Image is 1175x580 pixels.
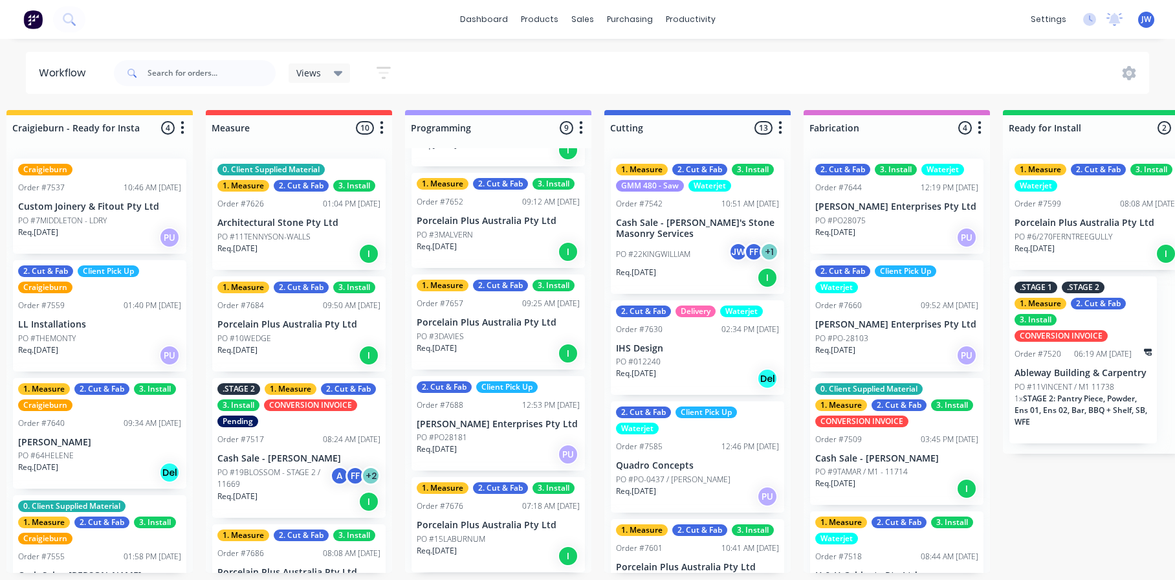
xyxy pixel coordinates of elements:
[815,164,870,175] div: 2. Cut & Fab
[729,242,748,262] div: JW
[616,306,671,317] div: 2. Cut & Fab
[1015,164,1066,175] div: 1. Measure
[217,300,264,311] div: Order #7684
[533,280,575,291] div: 3. Install
[872,399,927,411] div: 2. Cut & Fab
[611,300,784,396] div: 2. Cut & FabDeliveryWaterjetOrder #763002:34 PM [DATE]IHS DesignPO #012240Req.[DATE]Del
[217,453,380,464] p: Cash Sale - [PERSON_NAME]
[815,333,868,344] p: PO #PO-28103
[358,345,379,366] div: I
[18,500,126,512] div: 0. Client Supplied Material
[212,159,386,270] div: 0. Client Supplied Material1. Measure2. Cut & Fab3. InstallOrder #762601:04 PM [DATE]Architectura...
[412,173,585,268] div: 1. Measure2. Cut & Fab3. InstallOrder #765209:12 AM [DATE]Porcelain Plus Australia Pty LtdPO #3MA...
[558,343,578,364] div: I
[417,317,580,328] p: Porcelain Plus Australia Pty Ltd
[815,453,978,464] p: Cash Sale - [PERSON_NAME]
[124,182,181,194] div: 10:46 AM [DATE]
[672,524,727,536] div: 2. Cut & Fab
[533,482,575,494] div: 3. Install
[616,423,659,434] div: Waterjet
[217,243,258,254] p: Req. [DATE]
[720,306,763,317] div: Waterjet
[473,280,528,291] div: 2. Cut & Fab
[1141,14,1151,25] span: JW
[124,551,181,563] div: 01:58 PM [DATE]
[616,460,779,471] p: Quadro Concepts
[875,265,936,277] div: Client Pick Up
[454,10,514,29] a: dashboard
[616,249,690,260] p: PO #22KINGWILLIAM
[815,466,908,478] p: PO #9TAMAR / M1 - 11714
[18,462,58,473] p: Req. [DATE]
[616,198,663,210] div: Order #7542
[558,241,578,262] div: I
[296,66,321,80] span: Views
[732,524,774,536] div: 3. Install
[1009,276,1157,443] div: .STAGE 1.STAGE 21. Measure2. Cut & Fab3. InstallCONVERSION INVOICEOrder #752006:19 AM [DATE]Ablew...
[18,265,73,277] div: 2. Cut & Fab
[1015,243,1055,254] p: Req. [DATE]
[159,462,180,483] div: Del
[810,260,983,372] div: 2. Cut & FabClient Pick UpWaterjetOrder #766009:52 AM [DATE][PERSON_NAME] Enterprises Pty LtdPO #...
[522,298,580,309] div: 09:25 AM [DATE]
[675,306,716,317] div: Delivery
[473,178,528,190] div: 2. Cut & Fab
[148,60,276,86] input: Search for orders...
[217,164,325,175] div: 0. Client Supplied Material
[815,227,855,238] p: Req. [DATE]
[323,434,380,445] div: 08:24 AM [DATE]
[417,500,463,512] div: Order #7676
[134,517,176,528] div: 3. Install
[1015,330,1108,342] div: CONVERSION INVOICE
[18,333,76,344] p: PO #THEMONTY
[875,164,917,175] div: 3. Install
[74,517,129,528] div: 2. Cut & Fab
[921,434,978,445] div: 03:45 PM [DATE]
[417,432,467,443] p: PO #PO28181
[358,243,379,264] div: I
[810,378,983,506] div: 0. Client Supplied Material1. Measure2. Cut & Fab3. InstallCONVERSION INVOICEOrder #750903:45 PM ...
[1015,282,1057,293] div: .STAGE 1
[611,159,784,294] div: 1. Measure2. Cut & Fab3. InstallGMM 480 - SawWaterjetOrder #754210:51 AM [DATE]Cash Sale - [PERSO...
[760,242,779,262] div: + 1
[815,215,866,227] p: PO #PO28075
[815,416,908,427] div: CONVERSION INVOICE
[361,466,380,485] div: + 2
[757,486,778,507] div: PU
[1015,298,1066,309] div: 1. Measure
[323,548,380,559] div: 08:08 AM [DATE]
[616,217,779,240] p: Cash Sale - [PERSON_NAME]'s Stone Masonry Services
[412,274,585,370] div: 1. Measure2. Cut & Fab3. InstallOrder #765709:25 AM [DATE]Porcelain Plus Australia Pty LtdPO #3DA...
[18,227,58,238] p: Req. [DATE]
[1015,198,1061,210] div: Order #7599
[616,474,730,485] p: PO #PO-0437 / [PERSON_NAME]
[417,533,485,545] p: PO #15LABURNUM
[815,344,855,356] p: Req. [DATE]
[815,319,978,330] p: [PERSON_NAME] Enterprises Pty Ltd
[18,182,65,194] div: Order #7537
[13,159,186,254] div: CraigieburnOrder #753710:46 AM [DATE]Custom Joinery & Fitout Pty LtdPO #7MIDDLETON - LDRYReq.[DAT...
[18,418,65,429] div: Order #7640
[330,466,349,485] div: A
[1015,231,1112,243] p: PO #6/270FERNTREEGULLY
[417,381,472,393] div: 2. Cut & Fab
[217,567,380,578] p: Porcelain Plus Australia Pty Ltd
[323,300,380,311] div: 09:50 AM [DATE]
[417,241,457,252] p: Req. [DATE]
[124,300,181,311] div: 01:40 PM [DATE]
[217,282,269,293] div: 1. Measure
[274,180,329,192] div: 2. Cut & Fab
[815,201,978,212] p: [PERSON_NAME] Enterprises Pty Ltd
[721,324,779,335] div: 02:34 PM [DATE]
[1015,314,1057,326] div: 3. Install
[616,180,684,192] div: GMM 480 - Saw
[1015,393,1023,404] span: 1 x
[18,201,181,212] p: Custom Joinery & Fitout Pty Ltd
[417,196,463,208] div: Order #7652
[815,478,855,489] p: Req. [DATE]
[217,434,264,445] div: Order #7517
[1015,348,1061,360] div: Order #7520
[217,333,271,344] p: PO #10WEDGE
[417,331,464,342] p: PO #3DAVIES
[616,324,663,335] div: Order #7630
